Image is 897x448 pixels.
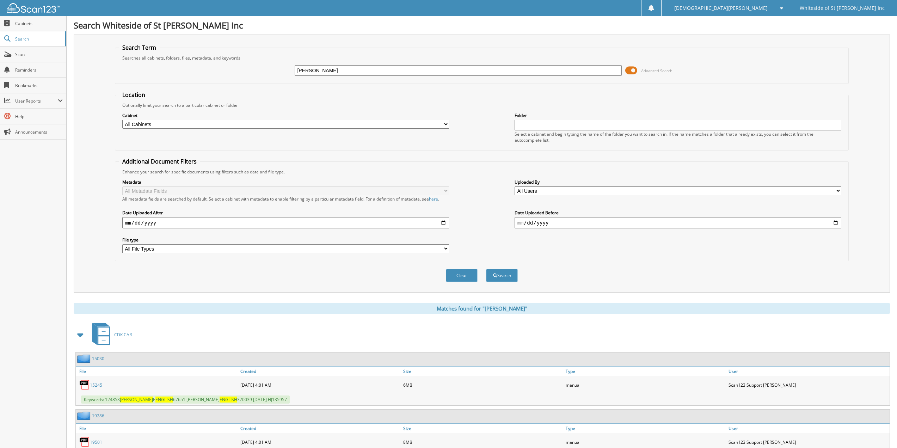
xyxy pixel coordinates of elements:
[119,102,845,108] div: Optionally limit your search to a particular cabinet or folder
[77,354,92,363] img: folder2.png
[7,3,60,13] img: scan123-logo-white.svg
[122,179,449,185] label: Metadata
[79,437,90,447] img: PDF.png
[239,424,401,433] a: Created
[239,378,401,392] div: [DATE] 4:01 AM
[515,217,841,228] input: end
[92,356,104,362] a: 15030
[564,378,727,392] div: manual
[92,413,104,419] a: 19286
[119,55,845,61] div: Searches all cabinets, folders, files, metadata, and keywords
[515,210,841,216] label: Date Uploaded Before
[122,237,449,243] label: File type
[77,411,92,420] img: folder2.png
[727,367,890,376] a: User
[220,397,237,403] span: ENGLISH
[76,424,239,433] a: File
[727,424,890,433] a: User
[114,332,132,338] span: CDK CAR
[401,367,564,376] a: Size
[15,129,63,135] span: Announcements
[641,68,672,73] span: Advanced Search
[119,169,845,175] div: Enhance your search for specific documents using filters such as date and file type.
[15,113,63,119] span: Help
[239,367,401,376] a: Created
[90,439,102,445] a: 19501
[515,131,841,143] div: Select a cabinet and begin typing the name of the folder you want to search in. If the name match...
[564,424,727,433] a: Type
[122,217,449,228] input: start
[76,367,239,376] a: File
[515,179,841,185] label: Uploaded By
[120,397,153,403] span: [PERSON_NAME]
[674,6,768,10] span: [DEMOGRAPHIC_DATA][PERSON_NAME]
[515,112,841,118] label: Folder
[90,382,102,388] a: 15245
[446,269,478,282] button: Clear
[429,196,438,202] a: here
[486,269,518,282] button: Search
[122,210,449,216] label: Date Uploaded After
[74,303,890,314] div: Matches found for "[PERSON_NAME]"
[119,158,200,165] legend: Additional Document Filters
[15,36,62,42] span: Search
[401,424,564,433] a: Size
[122,112,449,118] label: Cabinet
[800,6,885,10] span: Whiteside of St [PERSON_NAME] Inc
[88,321,132,349] a: CDK CAR
[155,397,173,403] span: ENGLISH
[119,91,149,99] legend: Location
[15,67,63,73] span: Reminders
[15,51,63,57] span: Scan
[401,378,564,392] div: 6MB
[15,82,63,88] span: Bookmarks
[727,378,890,392] div: Scan123 Support [PERSON_NAME]
[15,20,63,26] span: Cabinets
[122,196,449,202] div: All metadata fields are searched by default. Select a cabinet with metadata to enable filtering b...
[564,367,727,376] a: Type
[79,380,90,390] img: PDF.png
[74,19,890,31] h1: Search Whiteside of St [PERSON_NAME] Inc
[119,44,160,51] legend: Search Term
[15,98,58,104] span: User Reports
[81,395,290,404] span: Keywords: 124853 E 67651 [PERSON_NAME] 370039 [DATE] HJ135957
